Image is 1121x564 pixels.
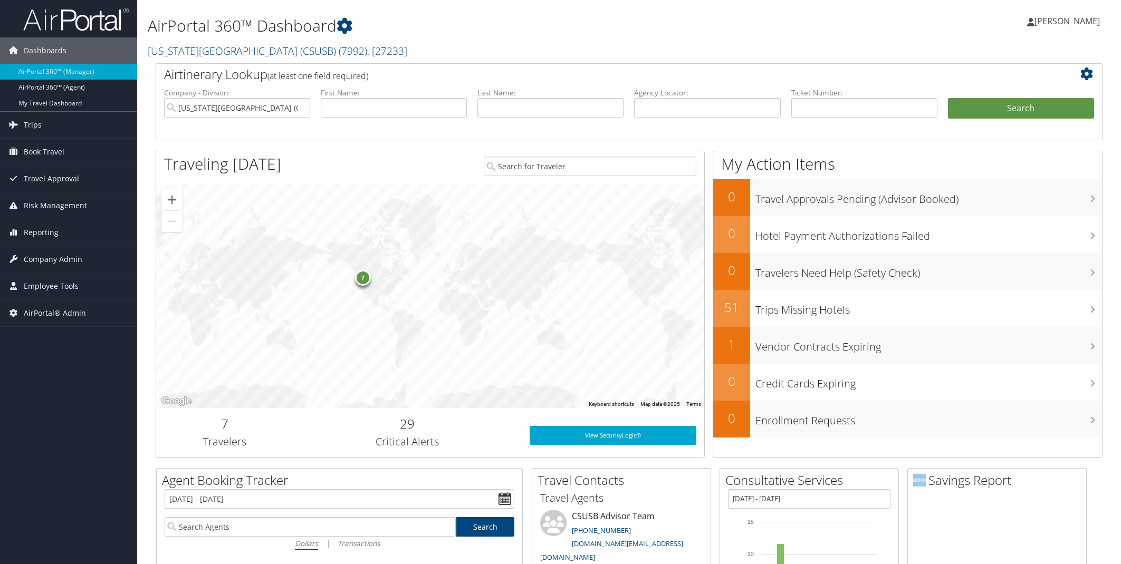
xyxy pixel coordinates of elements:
button: Zoom out [161,211,183,232]
span: , [ 27233 ] [367,44,407,58]
h3: Travelers Need Help (Safety Check) [755,260,1102,280]
img: airportal-logo.png [23,7,129,32]
button: Zoom in [161,189,183,210]
tspan: 10 [748,551,754,557]
span: Risk Management [24,192,87,219]
span: Book Travel [24,139,64,165]
h1: AirPortal 360™ Dashboard [148,15,790,37]
a: Open this area in Google Maps (opens a new window) [159,394,194,408]
label: Ticket Number: [791,87,937,98]
a: [PHONE_NUMBER] [572,526,631,535]
h2: 29 [301,415,514,433]
h3: Travelers [164,434,285,449]
h2: 0 [713,188,750,206]
label: Company - Division: [164,87,310,98]
h2: Savings Report [913,471,1086,489]
span: Dashboards [24,37,66,64]
a: 0Travel Approvals Pending (Advisor Booked) [713,179,1102,216]
h2: 7 [164,415,285,433]
a: 51Trips Missing Hotels [713,290,1102,327]
img: Google [159,394,194,408]
img: domo-logo.png [913,474,926,487]
h2: Agent Booking Tracker [162,471,522,489]
h3: Enrollment Requests [755,408,1102,428]
h2: 0 [713,261,750,279]
h3: Trips Missing Hotels [755,297,1102,317]
h3: Vendor Contracts Expiring [755,334,1102,354]
h1: Traveling [DATE] [164,153,281,175]
label: Agency Locator: [634,87,780,98]
div: | [165,537,514,550]
h2: Airtinerary Lookup [164,65,1015,83]
a: View SecurityLogic® [530,426,696,445]
h2: 1 [713,335,750,353]
input: Search Agents [165,517,456,537]
h2: Consultative Services [725,471,898,489]
h3: Travel Approvals Pending (Advisor Booked) [755,187,1102,207]
div: 7 [355,269,371,285]
span: Employee Tools [24,273,79,299]
span: (at least one field required) [267,70,368,82]
a: [DOMAIN_NAME][EMAIL_ADDRESS][DOMAIN_NAME] [540,539,683,562]
a: 0Enrollment Requests [713,401,1102,437]
a: 1Vendor Contracts Expiring [713,327,1102,364]
span: [PERSON_NAME] [1034,15,1100,27]
a: 0Travelers Need Help (Safety Check) [713,253,1102,290]
label: First Name: [321,87,467,98]
h3: Critical Alerts [301,434,514,449]
h2: 51 [713,298,750,316]
h2: Travel Contacts [538,471,711,489]
span: Map data ©2025 [640,401,680,407]
h3: Travel Agents [540,491,703,505]
a: Terms (opens in new tab) [686,401,701,407]
label: Last Name: [477,87,624,98]
h1: My Action Items [713,153,1102,175]
a: [PERSON_NAME] [1027,5,1110,37]
tspan: 15 [748,519,754,525]
a: Search [456,517,515,537]
span: Company Admin [24,246,82,273]
input: Search for Traveler [484,157,696,176]
span: AirPortal® Admin [24,300,86,326]
button: Search [948,98,1094,119]
h2: 0 [713,225,750,242]
span: Trips [24,112,42,138]
h3: Credit Cards Expiring [755,371,1102,391]
i: Transactions [338,538,380,548]
a: 0Credit Cards Expiring [713,364,1102,401]
button: Keyboard shortcuts [589,401,634,408]
h2: 0 [713,372,750,390]
span: Reporting [24,219,59,246]
h3: Hotel Payment Authorizations Failed [755,223,1102,244]
h2: 0 [713,409,750,427]
span: Travel Approval [24,166,79,192]
a: [US_STATE][GEOGRAPHIC_DATA] (CSUSB) [148,44,407,58]
a: 0Hotel Payment Authorizations Failed [713,216,1102,253]
span: ( 7992 ) [339,44,367,58]
i: Dollars [295,538,318,548]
